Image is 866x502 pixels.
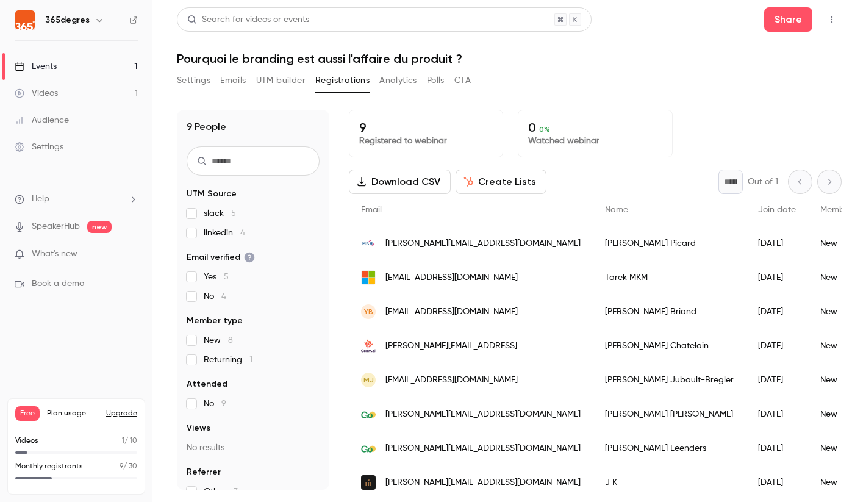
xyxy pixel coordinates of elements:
button: Polls [427,71,445,90]
span: UTM Source [187,188,237,200]
div: Search for videos or events [187,13,309,26]
span: linkedin [204,227,245,239]
p: / 30 [120,461,137,472]
span: [PERSON_NAME][EMAIL_ADDRESS][DOMAIN_NAME] [385,442,581,455]
span: Yes [204,271,229,283]
p: / 10 [122,436,137,446]
span: 9 [221,400,226,408]
span: 8 [228,336,233,345]
span: Member type [187,315,243,327]
p: Monthly registrants [15,461,83,472]
span: New [204,334,233,346]
span: Join date [758,206,796,214]
div: [PERSON_NAME] Leenders [593,431,746,465]
p: Out of 1 [748,176,778,188]
span: Referrer [187,466,221,478]
section: facet-groups [187,188,320,498]
div: [DATE] [746,363,808,397]
button: Settings [177,71,210,90]
li: help-dropdown-opener [15,193,138,206]
p: No results [187,442,320,454]
button: Share [764,7,812,32]
span: Other [204,486,238,498]
span: MJ [363,375,374,385]
span: 4 [221,292,226,301]
div: [DATE] [746,260,808,295]
p: 9 [359,120,493,135]
iframe: Noticeable Trigger [123,249,138,260]
p: Registered to webinar [359,135,493,147]
div: Tarek MKM [593,260,746,295]
div: [DATE] [746,329,808,363]
span: [EMAIL_ADDRESS][DOMAIN_NAME] [385,271,518,284]
span: No [204,290,226,303]
span: No [204,398,226,410]
div: [PERSON_NAME] Briand [593,295,746,329]
span: [EMAIL_ADDRESS][DOMAIN_NAME] [385,374,518,387]
span: [EMAIL_ADDRESS][DOMAIN_NAME] [385,306,518,318]
img: hemea.com [361,475,376,490]
div: [DATE] [746,465,808,500]
span: Name [605,206,628,214]
img: greengo.voyage [361,441,376,456]
h1: Pourquoi le branding est aussi l'affaire du produit ? [177,51,842,66]
button: Analytics [379,71,417,90]
div: [DATE] [746,226,808,260]
span: Attended [187,378,227,390]
span: 0 % [539,125,550,134]
span: [PERSON_NAME][EMAIL_ADDRESS][DOMAIN_NAME] [385,237,581,250]
button: UTM builder [256,71,306,90]
div: [DATE] [746,397,808,431]
p: Watched webinar [528,135,662,147]
div: [DATE] [746,295,808,329]
div: J K [593,465,746,500]
img: 365degres [15,10,35,30]
span: 1 [122,437,124,445]
div: [PERSON_NAME] Jubault-Bregler [593,363,746,397]
div: Events [15,60,57,73]
img: outlook.com [361,270,376,285]
span: [PERSON_NAME][EMAIL_ADDRESS][DOMAIN_NAME] [385,476,581,489]
div: Settings [15,141,63,153]
span: [PERSON_NAME][EMAIL_ADDRESS] [385,340,517,353]
span: Email [361,206,382,214]
button: Download CSV [349,170,451,194]
span: YB [364,306,373,317]
span: 9 [120,463,123,470]
span: Plan usage [47,409,99,418]
span: 5 [231,209,236,218]
h1: 9 People [187,120,226,134]
span: 7 [234,487,238,496]
span: Help [32,193,49,206]
button: CTA [454,71,471,90]
p: 0 [528,120,662,135]
span: [PERSON_NAME][EMAIL_ADDRESS][DOMAIN_NAME] [385,408,581,421]
span: What's new [32,248,77,260]
a: SpeakerHub [32,220,80,233]
p: Videos [15,436,38,446]
span: 4 [240,229,245,237]
div: [PERSON_NAME] Picard [593,226,746,260]
button: Create Lists [456,170,546,194]
div: [DATE] [746,431,808,465]
img: golem.ai [361,339,376,353]
img: greengo.voyage [361,407,376,421]
span: Book a demo [32,278,84,290]
span: Views [187,422,210,434]
div: [PERSON_NAME] Chatelain [593,329,746,363]
div: [PERSON_NAME] [PERSON_NAME] [593,397,746,431]
h6: 365degres [45,14,90,26]
div: Videos [15,87,58,99]
span: Returning [204,354,252,366]
button: Registrations [315,71,370,90]
div: Audience [15,114,69,126]
span: new [87,221,112,233]
button: Upgrade [106,409,137,418]
span: 1 [249,356,252,364]
span: Free [15,406,40,421]
span: Email verified [187,251,255,264]
span: 5 [224,273,229,281]
button: Emails [220,71,246,90]
span: slack [204,207,236,220]
img: mnh.fr [361,236,376,251]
